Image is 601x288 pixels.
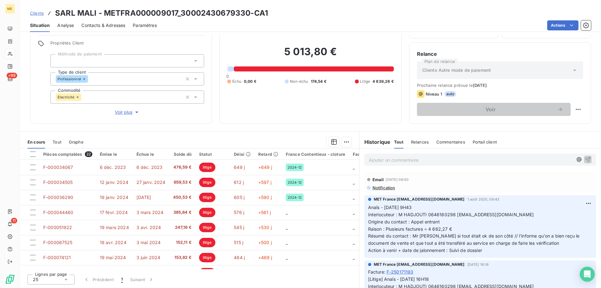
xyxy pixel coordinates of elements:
span: _ [353,180,355,185]
span: 6 déc. 2023 [100,165,126,170]
span: 3 mars 2024 [136,210,164,215]
span: 3 avr. 2024 [136,225,161,230]
span: 2024-12 [288,165,302,169]
span: 12 janv. 2024 [100,180,128,185]
span: +500 j [258,240,272,245]
span: 612 j [234,180,244,185]
h6: Historique [359,138,391,146]
h6: Relance [417,50,583,58]
span: 152,11 € [173,239,192,246]
span: 385,84 € [173,209,192,216]
span: 450,53 € [173,194,192,201]
span: 2024-12 [288,181,302,184]
span: Anaïs - [DATE] 9H43 [368,205,412,210]
span: Voir plus [115,109,140,115]
span: 545 j [234,225,244,230]
span: 515 j [234,240,243,245]
span: 4 839,26 € [372,79,394,84]
button: Voir plus [50,109,204,116]
div: France Contentieux - cloture [286,152,345,157]
span: Tout [394,139,403,144]
span: +530 j [258,225,272,230]
span: Relances [411,139,429,144]
span: Tout [53,139,61,144]
span: Interlocuteur : M HADJOUTI 0646160298 [EMAIL_ADDRESS][DOMAIN_NAME] [368,212,534,217]
h3: SARL MALI - METFRA000009017_30002430679330-CA1 [55,8,268,19]
button: Précédent [80,273,117,286]
span: MET France [EMAIL_ADDRESS][DOMAIN_NAME] [374,196,465,202]
div: Émise le [100,152,129,157]
span: [DATE] [136,195,151,200]
span: En cours [28,139,45,144]
input: Ajouter une valeur [88,76,93,82]
span: 153,82 € [173,254,192,261]
span: 0 [226,74,229,79]
span: Situation [30,22,50,29]
span: _ [353,165,355,170]
div: Échue le [136,152,166,157]
span: Portail client [473,139,497,144]
span: Paramètres [133,22,157,29]
span: Notification [372,185,395,190]
input: Ajouter une valeur [81,94,86,100]
span: 3 mai 2024 [136,240,161,245]
span: 3 juin 2024 [136,255,161,260]
div: Open Intercom Messenger [580,267,595,282]
span: +590 j [258,195,272,200]
span: F-000074121 [43,255,71,260]
span: F-000034067 [43,165,73,170]
span: 1 août 2025, 09:43 [467,197,500,201]
span: Niveau 1 [426,92,442,97]
span: +561 j [258,210,271,215]
span: Clients Autre mode de paiement [422,67,491,73]
span: 605 j [234,195,244,200]
span: 17 févr. 2024 [100,210,128,215]
span: Raison : Plusieurs factures = 4 662,27 € [368,226,452,232]
span: [DATE] 08:50 [386,178,408,181]
span: 247,16 € [173,224,192,231]
span: +649 j [258,165,272,170]
span: Action à venir + date de jalonnement : Suivi de dossier [368,248,482,253]
span: Contacts & Adresses [81,22,125,29]
span: 2024-12 [288,196,302,199]
span: 19 mars 2024 [100,225,129,230]
span: Origine du contact : Appel entrant [368,219,440,224]
span: +469 j [258,255,272,260]
button: Actions [547,20,578,30]
span: litige [199,253,215,262]
span: litige [199,163,215,172]
h2: 5 013,80 € [227,45,393,64]
span: Commentaires [436,139,465,144]
div: Statut [199,152,226,157]
span: 484 j [234,255,245,260]
span: Analyse [57,22,74,29]
span: 649 j [234,165,245,170]
span: litige [199,193,215,202]
span: F-250171193 [387,269,414,275]
span: _ [353,210,355,215]
span: F-000034505 [43,180,73,185]
span: _ [353,240,355,245]
div: Retard [258,152,278,157]
span: MET France [EMAIL_ADDRESS][DOMAIN_NAME] [374,262,465,267]
span: Graphe [69,139,84,144]
span: auto [444,91,456,97]
span: Facture : [368,269,385,275]
a: Clients [30,10,44,16]
span: 19 mai 2024 [100,255,126,260]
div: Délai [234,152,251,157]
span: 25 [33,276,38,283]
span: +99 [7,73,17,78]
div: ME [5,4,15,14]
button: 1 [117,273,126,286]
span: Prochaine relance prévue le [417,83,583,88]
span: Professionnel [58,77,81,81]
span: F-000067525 [43,240,73,245]
span: [DATE] [473,83,487,88]
div: Facture / Echéancier [353,152,396,157]
span: Email [372,177,384,182]
span: 6 déc. 2023 [136,165,163,170]
button: Voir [417,103,571,116]
span: litige [199,238,215,247]
span: Voir [424,107,557,112]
